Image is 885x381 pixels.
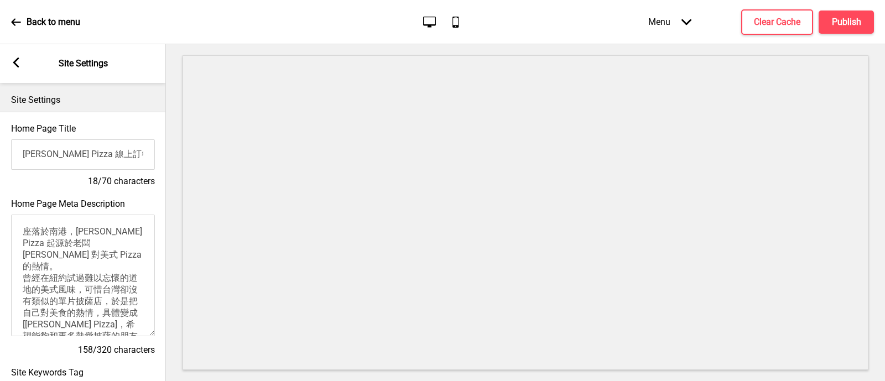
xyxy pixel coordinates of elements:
[11,7,80,37] a: Back to menu
[11,344,155,356] h4: 158/320 characters
[832,16,861,28] h4: Publish
[11,123,76,134] label: Home Page Title
[59,58,108,70] p: Site Settings
[27,16,80,28] p: Back to menu
[11,367,84,378] label: Site Keywords Tag
[11,94,155,106] p: Site Settings
[741,9,813,35] button: Clear Cache
[637,6,702,38] div: Menu
[11,175,155,187] h4: 18/70 characters
[754,16,800,28] h4: Clear Cache
[11,199,125,209] label: Home Page Meta Description
[11,215,155,336] textarea: 座落於南港，[PERSON_NAME] Pizza 起源於老闆 [PERSON_NAME] 對美式 Pizza 的熱情。 曾經在紐約試過難以忘懷的道地的美式風味，可惜台灣卻沒有類似的單片披薩店，...
[819,11,874,34] button: Publish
